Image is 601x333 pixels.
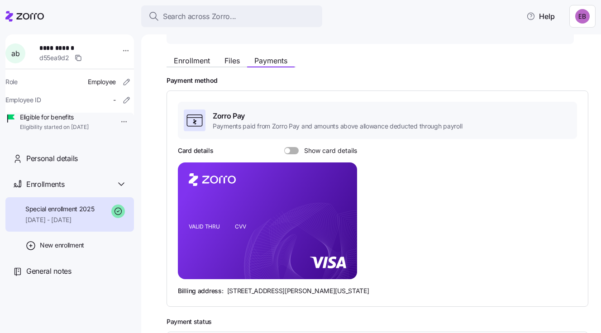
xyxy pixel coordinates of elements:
span: Employee ID [5,95,41,105]
span: Payments paid from Zorro Pay and amounts above allowance deducted through payroll [213,122,462,131]
span: [STREET_ADDRESS][PERSON_NAME][US_STATE] [227,286,369,295]
button: Help [519,7,562,25]
tspan: VALID THRU [189,223,220,230]
button: Search across Zorro... [141,5,322,27]
h2: Payment status [167,318,588,326]
span: General notes [26,266,72,277]
span: Show card details [299,147,357,154]
img: e893a1d701ecdfe11b8faa3453cd5ce7 [575,9,590,24]
span: - [113,95,116,105]
span: Enrollment [174,57,210,64]
span: New enrollment [40,241,84,250]
span: Personal details [26,153,78,164]
span: d55ea9d2 [39,53,69,62]
span: [DATE] - [DATE] [25,215,95,224]
span: Zorro Pay [213,110,462,122]
span: Eligibility started on [DATE] [20,124,89,131]
span: Help [526,11,555,22]
h2: Payment method [167,76,588,85]
span: Billing address: [178,286,224,295]
span: Eligible for benefits [20,113,89,122]
span: Enrollments [26,179,64,190]
span: Search across Zorro... [163,11,236,22]
tspan: CVV [235,223,246,230]
span: Role [5,77,18,86]
span: Employee [88,77,116,86]
span: a b [11,50,19,57]
h3: Card details [178,146,214,155]
span: Files [224,57,240,64]
span: Special enrollment 2025 [25,205,95,214]
span: Payments [254,57,287,64]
